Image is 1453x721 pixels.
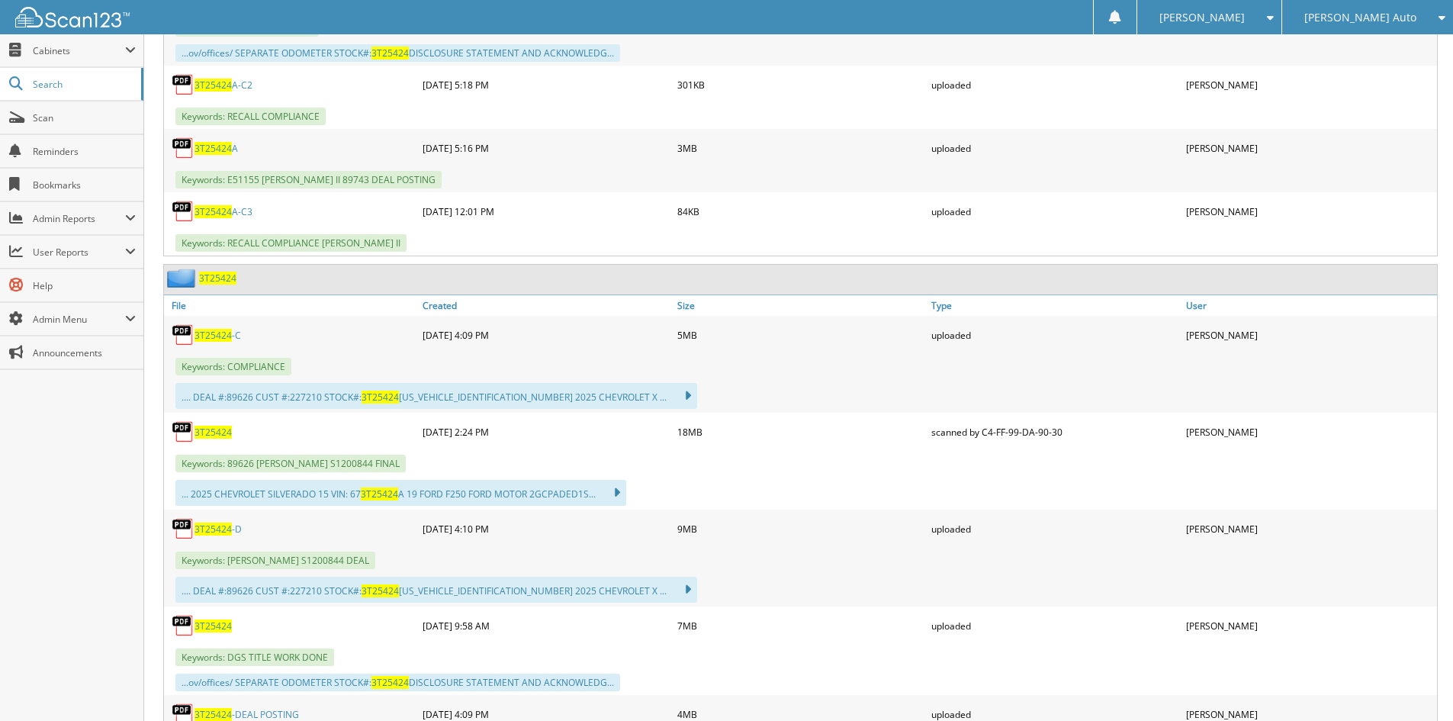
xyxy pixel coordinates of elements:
[1377,648,1453,721] iframe: Chat Widget
[33,44,125,57] span: Cabinets
[419,320,673,350] div: [DATE] 4:09 PM
[33,246,125,259] span: User Reports
[175,171,442,188] span: Keywords: E51155 [PERSON_NAME] II 89743 DEAL POSTING
[927,417,1182,447] div: scanned by C4-FF-99-DA-90-30
[194,329,232,342] span: 3T25424
[33,212,125,225] span: Admin Reports
[194,79,232,92] span: 3T25424
[419,295,673,316] a: Created
[673,513,928,544] div: 9MB
[175,383,697,409] div: .... DEAL #:89626 CUST #:227210 STOCK#: [US_VEHICLE_IDENTIFICATION_NUMBER] 2025 CHEVROLET X ...
[175,44,620,62] div: ...ov/offices/ SEPARATE ODOMETER STOCK#: DISCLOSURE STATEMENT AND ACKNOWLEDG...
[361,488,398,501] span: 3T25424
[172,323,194,346] img: PDF.png
[194,205,232,218] span: 3T25424
[33,313,125,326] span: Admin Menu
[419,133,673,163] div: [DATE] 5:16 PM
[33,279,136,292] span: Help
[673,133,928,163] div: 3MB
[673,295,928,316] a: Size
[419,69,673,100] div: [DATE] 5:18 PM
[194,708,299,721] a: 3T25424-DEAL POSTING
[172,517,194,540] img: PDF.png
[1182,417,1437,447] div: [PERSON_NAME]
[419,513,673,544] div: [DATE] 4:10 PM
[1182,513,1437,544] div: [PERSON_NAME]
[1159,13,1245,22] span: [PERSON_NAME]
[1182,320,1437,350] div: [PERSON_NAME]
[194,329,241,342] a: 3T25424-C
[927,513,1182,544] div: uploaded
[172,73,194,96] img: PDF.png
[419,610,673,641] div: [DATE] 9:58 AM
[673,417,928,447] div: 18MB
[175,108,326,125] span: Keywords: RECALL COMPLIANCE
[194,205,252,218] a: 3T25424A-C3
[194,426,232,439] a: 3T25424
[33,346,136,359] span: Announcements
[175,455,406,472] span: Keywords: 89626 [PERSON_NAME] S1200844 FINAL
[371,47,409,60] span: 3T25424
[175,674,620,691] div: ...ov/offices/ SEPARATE ODOMETER STOCK#: DISCLOSURE STATEMENT AND ACKNOWLEDG...
[927,295,1182,316] a: Type
[33,78,133,91] span: Search
[194,523,242,536] a: 3T25424-D
[175,358,291,375] span: Keywords: COMPLIANCE
[362,584,399,597] span: 3T25424
[673,196,928,227] div: 84KB
[15,7,130,27] img: scan123-logo-white.svg
[1182,69,1437,100] div: [PERSON_NAME]
[419,196,673,227] div: [DATE] 12:01 PM
[167,269,199,288] img: folder2.png
[194,142,238,155] a: 3T25424A
[175,649,334,666] span: Keywords: DGS TITLE WORK DONE
[33,111,136,124] span: Scan
[362,391,399,404] span: 3T25424
[33,179,136,192] span: Bookmarks
[175,552,375,569] span: Keywords: [PERSON_NAME] S1200844 DEAL
[371,676,409,689] span: 3T25424
[172,614,194,637] img: PDF.png
[673,320,928,350] div: 5MB
[194,142,232,155] span: 3T25424
[175,480,626,506] div: ... 2025 CHEVROLET SILVERADO 15 VIN: 67 A 19 FORD F250 FORD MOTOR 2GCPADED1S...
[927,133,1182,163] div: uploaded
[927,69,1182,100] div: uploaded
[927,610,1182,641] div: uploaded
[172,200,194,223] img: PDF.png
[419,417,673,447] div: [DATE] 2:24 PM
[175,234,407,252] span: Keywords: RECALL COMPLIANCE [PERSON_NAME] II
[1182,610,1437,641] div: [PERSON_NAME]
[927,196,1182,227] div: uploaded
[172,420,194,443] img: PDF.png
[1182,196,1437,227] div: [PERSON_NAME]
[1182,133,1437,163] div: [PERSON_NAME]
[164,295,419,316] a: File
[673,69,928,100] div: 301KB
[194,79,252,92] a: 3T25424A-C2
[194,708,232,721] span: 3T25424
[194,620,232,632] a: 3T25424
[927,320,1182,350] div: uploaded
[33,145,136,158] span: Reminders
[172,137,194,159] img: PDF.png
[1182,295,1437,316] a: User
[1304,13,1416,22] span: [PERSON_NAME] Auto
[194,523,232,536] span: 3T25424
[199,272,236,285] a: 3T25424
[175,577,697,603] div: .... DEAL #:89626 CUST #:227210 STOCK#: [US_VEHICLE_IDENTIFICATION_NUMBER] 2025 CHEVROLET X ...
[673,610,928,641] div: 7MB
